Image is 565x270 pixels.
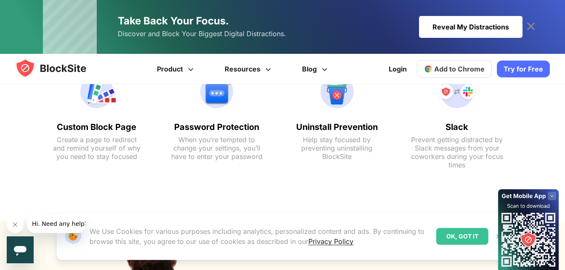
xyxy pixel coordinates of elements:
img: Close [495,233,502,240]
text: Password Protection [170,122,263,132]
a: Privacy Policy [308,237,353,246]
button: Close [493,231,504,242]
a: Product [143,54,210,84]
img: blocksite-icon.5d769676.svg [15,58,103,78]
text: When you’re tempted to change your settings, you’ll have to enter your password [170,135,263,161]
text: Prevent getting distracted by Slack messages from your coworkers during your focus times [411,135,503,169]
a: Try for Free [497,61,550,77]
a: Add to Chrome [417,60,492,78]
img: chrome-icon.svg [424,65,432,73]
a: Resources [210,54,288,84]
text: Uninstall Prevention [291,122,383,132]
text: Create a page to redirect and remind yourself of why you need to stay focused [50,135,143,161]
span: Discover and Block Your Biggest Digital Distractions. [118,28,286,40]
iframe: Bericht sluiten [7,216,24,233]
iframe: Bericht van bedrijf [27,214,86,233]
iframe: Knop om het berichtenvenster te openen [7,236,34,263]
div: OK, GOT IT [436,228,488,245]
a: Login [384,59,412,79]
span: Take Back Your Focus. [118,15,229,27]
span: Add to Chrome [434,65,485,73]
p: We Use Cookies for various purposes including analytics, personalized content and ads. By continu... [90,226,429,246]
div: Reveal My Distractions [419,16,523,38]
text: Help stay focused by preventing uninstalling BlockSite [291,135,383,161]
text: Slack [411,122,503,132]
span: Hi. Need any help? [5,6,61,13]
a: Blog [288,54,344,84]
text: Custom Block Page [50,122,143,132]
